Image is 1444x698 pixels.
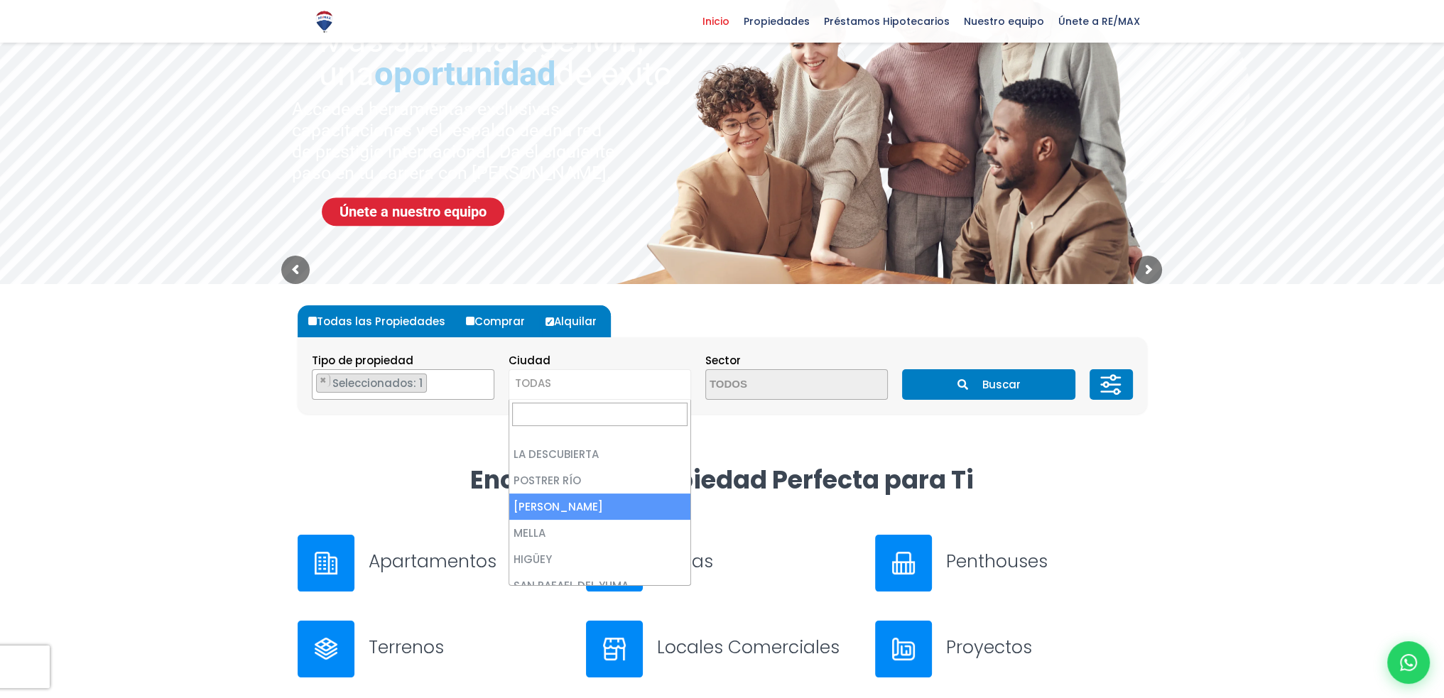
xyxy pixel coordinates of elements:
[331,376,426,391] span: Seleccionados: 1
[320,374,327,387] span: ×
[466,317,474,325] input: Comprar
[657,549,858,574] h3: Casas
[586,621,858,677] a: Locales Comerciales
[705,353,741,368] span: Sector
[312,353,413,368] span: Tipo de propiedad
[509,373,690,393] span: TODAS
[542,305,611,337] label: Alquilar
[509,546,690,572] li: HIGÜEY
[509,493,690,520] li: [PERSON_NAME]
[470,462,974,497] strong: Encuentra la Propiedad Perfecta para Ti
[462,305,539,337] label: Comprar
[313,370,320,400] textarea: Search
[312,9,337,34] img: Logo de REMAX
[317,374,330,387] button: Remove item
[509,520,690,546] li: MELLA
[817,11,957,32] span: Préstamos Hipotecarios
[369,635,570,660] h3: Terrenos
[902,369,1075,400] button: Buscar
[946,549,1147,574] h3: Penthouses
[706,370,844,400] textarea: Search
[509,441,690,467] li: LA DESCUBIERTA
[657,635,858,660] h3: Locales Comerciales
[586,535,858,591] a: Casas
[515,376,551,391] span: TODAS
[545,317,554,326] input: Alquilar
[946,635,1147,660] h3: Proyectos
[298,621,570,677] a: Terrenos
[316,373,427,393] li: TERRENO
[957,11,1051,32] span: Nuestro equipo
[479,374,486,387] span: ×
[512,403,688,426] input: Search
[509,467,690,493] li: POSTRER RÍO
[369,549,570,574] h3: Apartamentos
[509,369,691,400] span: TODAS
[509,353,550,368] span: Ciudad
[509,572,690,599] li: SAN RAFAEL DEL YUMA
[875,621,1147,677] a: Proyectos
[1051,11,1147,32] span: Únete a RE/MAX
[308,317,317,325] input: Todas las Propiedades
[737,11,817,32] span: Propiedades
[875,535,1147,591] a: Penthouses
[478,373,487,388] button: Remove all items
[695,11,737,32] span: Inicio
[305,305,460,337] label: Todas las Propiedades
[298,535,570,591] a: Apartamentos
